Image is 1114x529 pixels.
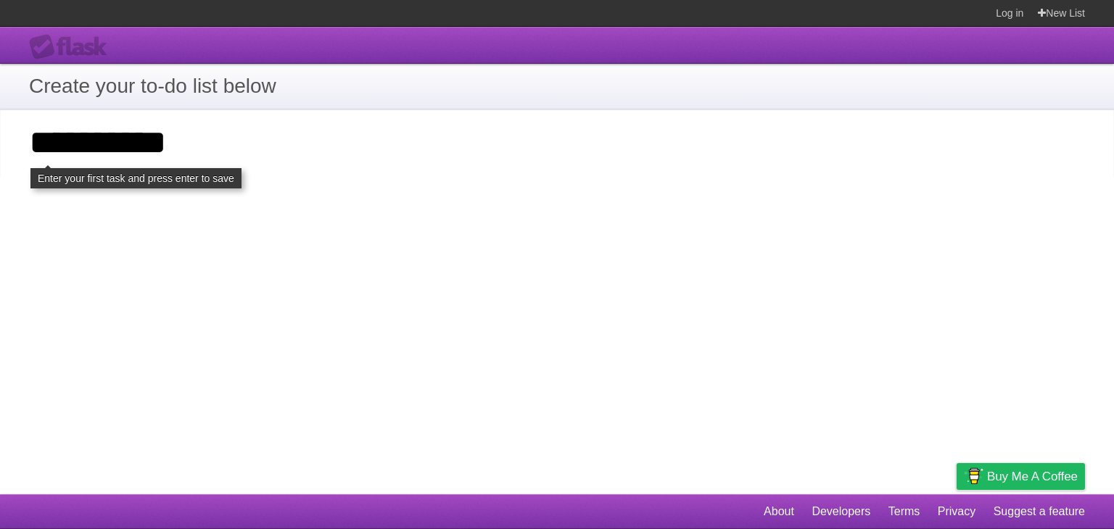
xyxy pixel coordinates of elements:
[964,464,983,488] img: Buy me a coffee
[987,464,1078,489] span: Buy me a coffee
[812,498,870,525] a: Developers
[29,34,116,60] div: Flask
[957,463,1085,490] a: Buy me a coffee
[888,498,920,525] a: Terms
[764,498,794,525] a: About
[938,498,975,525] a: Privacy
[994,498,1085,525] a: Suggest a feature
[29,71,1085,101] h1: Create your to-do list below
